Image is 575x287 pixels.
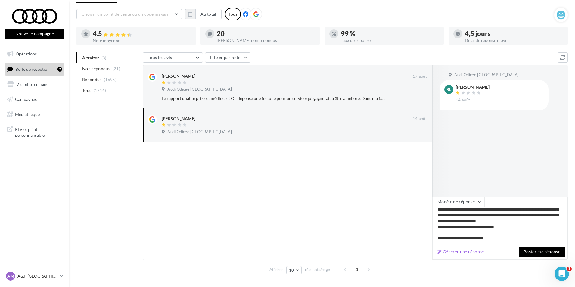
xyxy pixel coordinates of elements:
span: Audi Odicée [GEOGRAPHIC_DATA] [167,129,232,135]
div: Le rapport qualité prix est médiocre! On dépense une fortune pour un service qui gagnerait à être... [162,95,388,101]
div: [PERSON_NAME] [162,116,195,122]
span: (21) [113,66,120,71]
span: (1695) [104,77,117,82]
span: AM [7,273,14,279]
span: Choisir un point de vente ou un code magasin [82,11,171,17]
button: 10 [286,266,302,274]
button: Au total [185,9,222,19]
div: [PERSON_NAME] [456,85,490,89]
span: Audi Odicée [GEOGRAPHIC_DATA] [454,72,519,78]
a: Opérations [4,48,66,60]
div: Note moyenne [93,39,191,43]
div: 2 [57,67,62,72]
span: Boîte de réception [15,66,50,71]
iframe: Intercom live chat [555,267,569,281]
span: RL [446,86,451,92]
button: Au total [195,9,222,19]
div: Tous [225,8,241,20]
button: Choisir un point de vente ou un code magasin [76,9,182,19]
span: Audi Odicée [GEOGRAPHIC_DATA] [167,87,232,92]
span: 14 août [413,116,427,122]
div: 4,5 jours [465,30,563,37]
div: 4.5 [93,30,191,37]
span: 1 [567,267,572,271]
span: Médiathèque [15,111,40,117]
a: Médiathèque [4,108,66,121]
a: PLV et print personnalisable [4,123,66,141]
a: Boîte de réception2 [4,63,66,76]
a: Visibilité en ligne [4,78,66,91]
a: Campagnes [4,93,66,106]
button: Tous les avis [143,52,203,63]
a: AM Audi [GEOGRAPHIC_DATA] [5,270,64,282]
div: 99 % [341,30,439,37]
span: Opérations [16,51,37,56]
span: 14 août [456,98,470,103]
div: 20 [217,30,315,37]
span: Tous [82,87,91,93]
span: résultats/page [305,267,330,273]
div: [PERSON_NAME] non répondus [217,38,315,42]
span: 10 [289,268,294,273]
div: [PERSON_NAME] [162,73,195,79]
div: Taux de réponse [341,38,439,42]
span: PLV et print personnalisable [15,125,62,138]
span: (1716) [94,88,106,93]
button: Modèle de réponse [432,197,485,207]
button: Filtrer par note [205,52,250,63]
span: Afficher [269,267,283,273]
span: 17 août [413,74,427,79]
span: Campagnes [15,97,37,102]
span: 1 [352,265,362,274]
span: Non répondus [82,66,110,72]
div: Délai de réponse moyen [465,38,563,42]
button: Poster ma réponse [519,247,565,257]
button: Nouvelle campagne [5,29,64,39]
button: Générer une réponse [435,248,486,255]
span: Répondus [82,76,102,83]
p: Audi [GEOGRAPHIC_DATA] [17,273,57,279]
span: Tous les avis [148,55,172,60]
span: Visibilité en ligne [16,82,48,87]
